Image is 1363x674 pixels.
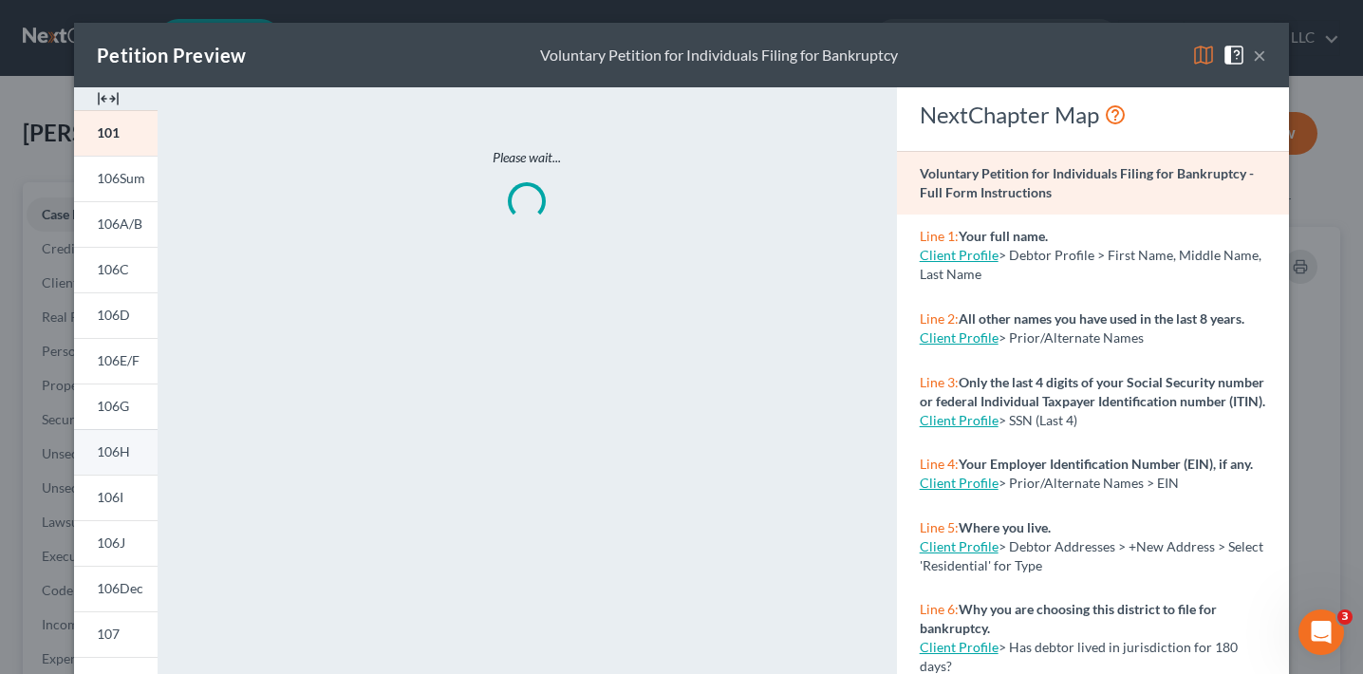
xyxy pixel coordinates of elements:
span: 106J [97,534,125,551]
a: 106H [74,429,158,475]
span: > Prior/Alternate Names > EIN [999,475,1179,491]
span: Line 2: [920,310,959,327]
span: Line 3: [920,374,959,390]
a: 106G [74,384,158,429]
img: expand-e0f6d898513216a626fdd78e52531dac95497ffd26381d4c15ee2fc46db09dca.svg [97,87,120,110]
a: 106A/B [74,201,158,247]
strong: Your Employer Identification Number (EIN), if any. [959,456,1253,472]
span: 106Dec [97,580,143,596]
button: × [1253,44,1266,66]
div: NextChapter Map [920,100,1266,130]
span: > Debtor Addresses > +New Address > Select 'Residential' for Type [920,538,1263,573]
img: map-eea8200ae884c6f1103ae1953ef3d486a96c86aabb227e865a55264e3737af1f.svg [1192,44,1215,66]
span: > Has debtor lived in jurisdiction for 180 days? [920,639,1238,674]
a: 106D [74,292,158,338]
span: 107 [97,626,120,642]
iframe: Intercom live chat [1298,609,1344,655]
a: Client Profile [920,412,999,428]
span: 3 [1337,609,1353,625]
img: help-close-5ba153eb36485ed6c1ea00a893f15db1cb9b99d6cae46e1a8edb6c62d00a1a76.svg [1223,44,1245,66]
a: Client Profile [920,329,999,346]
span: 106H [97,443,130,459]
a: 106E/F [74,338,158,384]
a: Client Profile [920,639,999,655]
a: Client Profile [920,538,999,554]
span: > Prior/Alternate Names [999,329,1144,346]
a: 107 [74,611,158,657]
span: 106G [97,398,129,414]
a: 106Sum [74,156,158,201]
strong: Why you are choosing this district to file for bankruptcy. [920,601,1217,636]
span: Line 4: [920,456,959,472]
a: Client Profile [920,247,999,263]
a: 101 [74,110,158,156]
span: 106I [97,489,123,505]
a: 106C [74,247,158,292]
span: > SSN (Last 4) [999,412,1077,428]
a: 106I [74,475,158,520]
strong: All other names you have used in the last 8 years. [959,310,1244,327]
div: Petition Preview [97,42,246,68]
span: 106A/B [97,215,142,232]
span: 101 [97,124,120,140]
strong: Where you live. [959,519,1051,535]
a: 106Dec [74,566,158,611]
span: Line 1: [920,228,959,244]
div: Voluntary Petition for Individuals Filing for Bankruptcy [540,45,898,66]
span: 106E/F [97,352,140,368]
span: 106Sum [97,170,145,186]
span: 106D [97,307,130,323]
strong: Only the last 4 digits of your Social Security number or federal Individual Taxpayer Identificati... [920,374,1265,409]
span: 106C [97,261,129,277]
strong: Your full name. [959,228,1048,244]
a: Client Profile [920,475,999,491]
span: > Debtor Profile > First Name, Middle Name, Last Name [920,247,1261,282]
span: Line 5: [920,519,959,535]
a: 106J [74,520,158,566]
strong: Voluntary Petition for Individuals Filing for Bankruptcy - Full Form Instructions [920,165,1254,200]
p: Please wait... [237,148,816,167]
span: Line 6: [920,601,959,617]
